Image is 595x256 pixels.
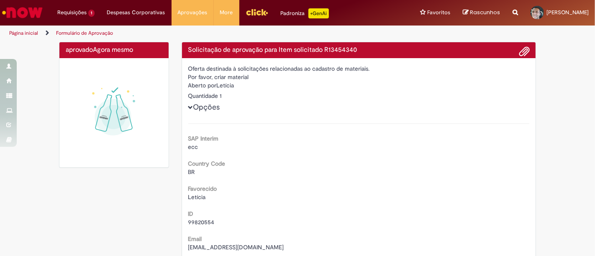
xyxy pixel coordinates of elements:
[93,46,133,54] span: Agora mesmo
[188,46,530,54] h4: Solicitação de aprovação para Item solicitado R13454340
[188,218,215,226] span: 99820554
[1,4,44,21] img: ServiceNow
[308,8,329,18] p: +GenAi
[9,30,38,36] a: Página inicial
[246,6,268,18] img: click_logo_yellow_360x200.png
[66,46,162,54] h4: aprovado
[6,26,390,41] ul: Trilhas de página
[188,160,226,167] b: Country Code
[188,210,194,218] b: ID
[66,64,162,161] img: sucesso_1.gif
[220,8,233,17] span: More
[107,8,165,17] span: Despesas Corporativas
[188,81,217,90] label: Aberto por
[188,168,195,176] span: BR
[188,185,217,192] b: Favorecido
[88,10,95,17] span: 1
[178,8,208,17] span: Aprovações
[188,64,530,73] div: Oferta destinada à solicitações relacionadas ao cadastro de materiais.
[188,235,202,243] b: Email
[188,243,284,251] span: [EMAIL_ADDRESS][DOMAIN_NAME]
[427,8,450,17] span: Favoritos
[546,9,589,16] span: [PERSON_NAME]
[470,8,500,16] span: Rascunhos
[281,8,329,18] div: Padroniza
[463,9,500,17] a: Rascunhos
[188,193,206,201] span: Letícia
[56,30,113,36] a: Formulário de Aprovação
[93,46,133,54] time: 28/08/2025 09:17:07
[188,73,530,81] div: Por favor, criar material
[188,81,530,92] div: Letícia
[188,92,530,100] div: Quantidade 1
[188,135,219,142] b: SAP Interim
[57,8,87,17] span: Requisições
[188,143,198,151] span: ecc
